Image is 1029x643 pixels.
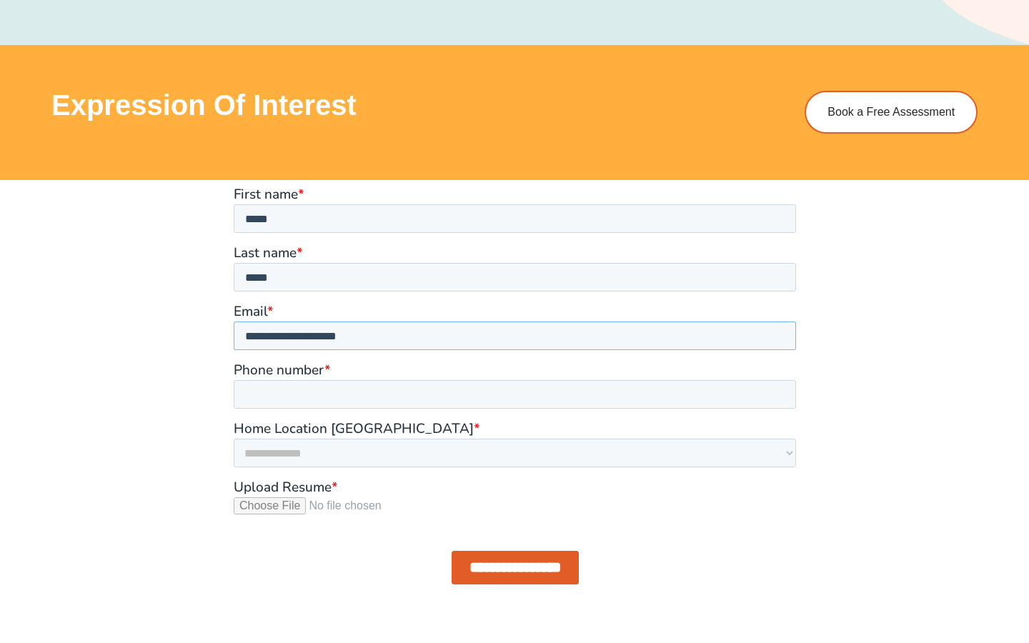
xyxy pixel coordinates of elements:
a: Book a Free Assessment [805,91,978,134]
h3: Expression of Interest [51,91,781,119]
span: Book a Free Assessment [827,106,955,118]
iframe: Form 0 [234,187,796,609]
iframe: Chat Widget [784,482,1029,643]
